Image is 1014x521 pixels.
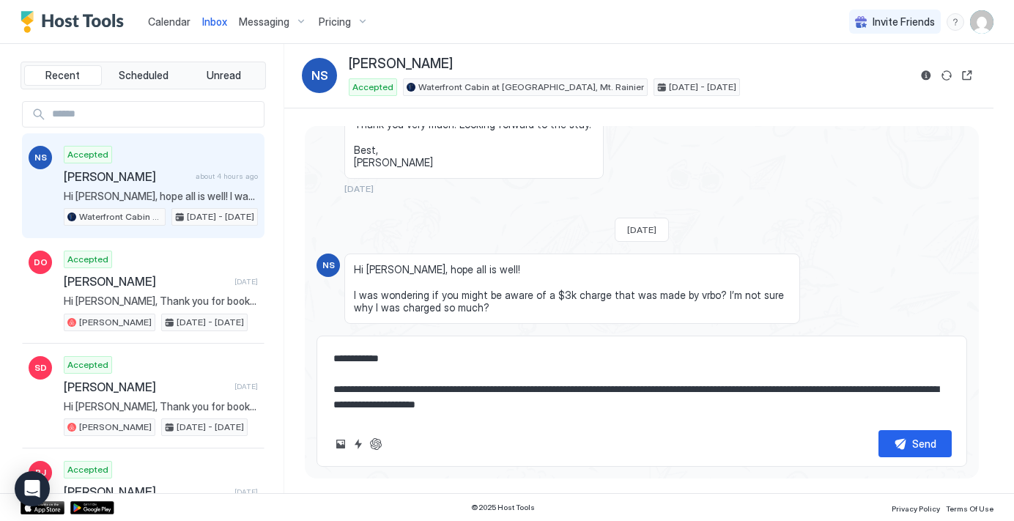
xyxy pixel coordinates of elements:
button: Open reservation [958,67,976,84]
span: [DATE] [234,487,258,497]
button: Quick reply [349,435,367,453]
a: Calendar [148,14,190,29]
span: Invite Friends [873,15,935,29]
div: Open Intercom Messenger [15,471,50,506]
span: [DATE] - [DATE] [177,316,244,329]
div: tab-group [21,62,266,89]
span: about 4 hours ago [196,171,258,181]
span: [PERSON_NAME] [79,316,152,329]
span: Accepted [67,463,108,476]
span: Hi [PERSON_NAME], Thank you very much! Looking forward to the stay. Best, [PERSON_NAME] [354,92,594,169]
button: Upload image [332,435,349,453]
span: NS [322,259,335,272]
button: Sync reservation [938,67,955,84]
span: Hi [PERSON_NAME], hope all is well! I was wondering if you might be aware of a $3k charge that wa... [64,190,258,203]
span: [DATE] [234,277,258,287]
span: [DATE] - [DATE] [177,421,244,434]
span: Accepted [67,358,108,372]
span: NS [311,67,328,84]
div: User profile [970,10,993,34]
span: © 2025 Host Tools [471,503,535,512]
span: Privacy Policy [892,504,940,513]
span: [PERSON_NAME] [79,421,152,434]
span: [DATE] - [DATE] [187,210,254,223]
span: Hi [PERSON_NAME], Thank you for booking our place. We are looking forward to hosting you. We will... [64,295,258,308]
span: [PERSON_NAME] [64,380,229,394]
span: DO [34,256,48,269]
span: Inbox [202,15,227,28]
span: NS [34,151,47,164]
button: Unread [185,65,262,86]
span: [PERSON_NAME] [64,484,229,499]
span: Hi [PERSON_NAME], Thank you for booking our place. We are looking forward to hosting you. We will... [64,400,258,413]
span: Recent [45,69,80,82]
button: Reservation information [917,67,935,84]
input: Input Field [46,102,264,127]
span: Accepted [352,81,393,94]
span: BJ [35,466,46,479]
button: Recent [24,65,102,86]
span: [PERSON_NAME] [349,56,453,73]
a: App Store [21,501,64,514]
span: Unread [207,69,241,82]
span: Accepted [67,148,108,161]
button: Send [878,430,952,457]
a: Privacy Policy [892,500,940,515]
span: [DATE] [344,183,374,194]
a: Google Play Store [70,501,114,514]
span: [PERSON_NAME] [64,169,190,184]
span: [DATE] [627,224,656,235]
div: menu [947,13,964,31]
span: [DATE] [234,382,258,391]
span: Waterfront Cabin at [GEOGRAPHIC_DATA], Mt. Rainier [418,81,644,94]
span: Pricing [319,15,351,29]
span: SD [34,361,47,374]
span: Terms Of Use [946,504,993,513]
a: Host Tools Logo [21,11,130,33]
a: Terms Of Use [946,500,993,515]
div: Send [912,436,936,451]
span: Messaging [239,15,289,29]
button: ChatGPT Auto Reply [367,435,385,453]
span: Calendar [148,15,190,28]
span: Hi [PERSON_NAME], hope all is well! I was wondering if you might be aware of a $3k charge that wa... [354,263,791,314]
span: Accepted [67,253,108,266]
span: Scheduled [119,69,169,82]
span: [DATE] - [DATE] [669,81,736,94]
a: Inbox [202,14,227,29]
span: Waterfront Cabin at [GEOGRAPHIC_DATA], Mt. Rainier [79,210,162,223]
span: [PERSON_NAME] [64,274,229,289]
button: Scheduled [105,65,182,86]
